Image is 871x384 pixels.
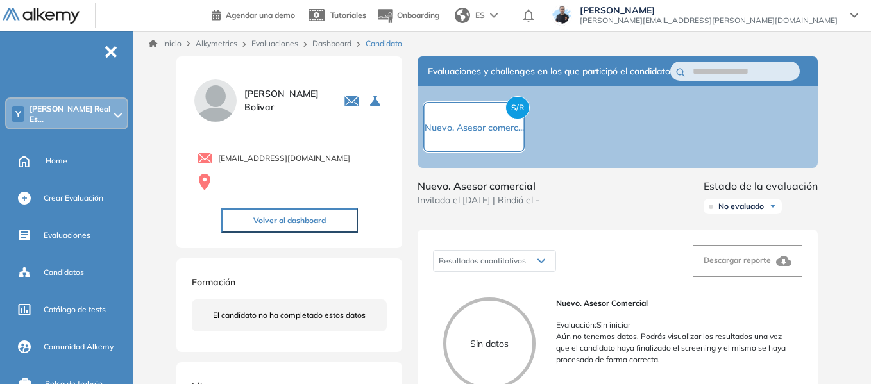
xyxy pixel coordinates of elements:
[580,5,838,15] span: [PERSON_NAME]
[213,310,366,321] span: El candidato no ha completado estos datos
[446,337,532,351] p: Sin datos
[428,65,670,78] span: Evaluaciones y challenges en los que participó el candidato
[44,192,103,204] span: Crear Evaluación
[580,15,838,26] span: [PERSON_NAME][EMAIL_ADDRESS][PERSON_NAME][DOMAIN_NAME]
[704,255,771,265] span: Descargar reporte
[192,77,239,124] img: PROFILE_MENU_LOGO_USER
[425,122,524,133] span: Nuevo. Asesor comerc...
[418,178,539,194] span: Nuevo. Asesor comercial
[718,201,764,212] span: No evaluado
[704,178,818,194] span: Estado de la evaluación
[149,38,182,49] a: Inicio
[44,230,90,241] span: Evaluaciones
[366,38,402,49] span: Candidato
[807,322,871,384] div: Widget de chat
[192,276,235,288] span: Formación
[330,10,366,20] span: Tutoriales
[439,256,526,265] span: Resultados cuantitativos
[376,2,439,29] button: Onboarding
[3,8,80,24] img: Logo
[769,203,777,210] img: Ícono de flecha
[475,10,485,21] span: ES
[44,304,106,315] span: Catálogo de tests
[244,87,328,114] span: [PERSON_NAME] Bolivar
[312,38,351,48] a: Dashboard
[455,8,470,23] img: world
[556,331,792,365] p: Aún no tenemos datos. Podrás visualizar los resultados una vez que el candidato haya finalizado e...
[218,153,350,164] span: [EMAIL_ADDRESS][DOMAIN_NAME]
[44,341,114,353] span: Comunidad Alkemy
[46,155,67,167] span: Home
[196,38,237,48] span: Alkymetrics
[221,208,358,233] button: Volver al dashboard
[556,319,792,331] p: Evaluación : Sin iniciar
[251,38,298,48] a: Evaluaciones
[490,13,498,18] img: arrow
[44,267,84,278] span: Candidatos
[30,104,112,124] span: [PERSON_NAME] Real Es...
[397,10,439,20] span: Onboarding
[212,6,295,22] a: Agendar una demo
[505,96,530,119] span: S/R
[556,297,792,309] span: Nuevo. Asesor comercial
[807,322,871,384] iframe: Chat Widget
[15,109,21,119] span: Y
[693,245,802,277] button: Descargar reporte
[226,10,295,20] span: Agendar una demo
[418,194,539,207] span: Invitado el [DATE] | Rindió el -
